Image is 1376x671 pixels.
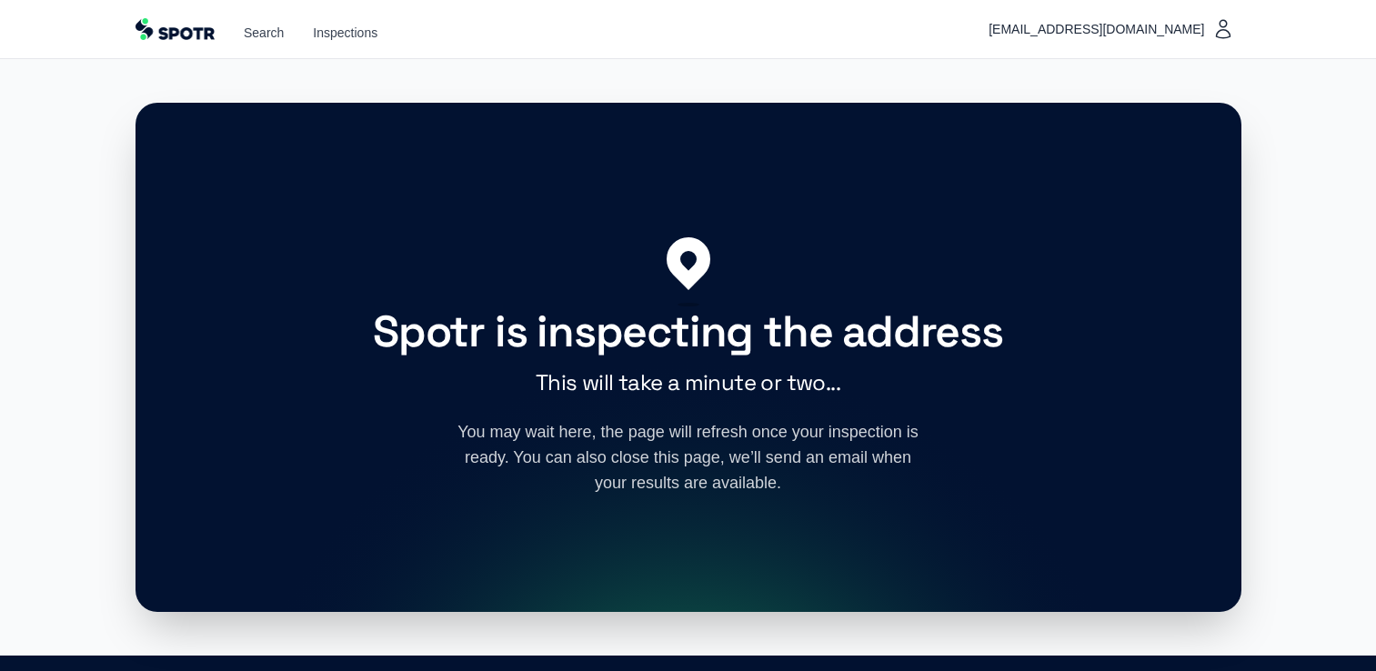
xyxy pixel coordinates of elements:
[313,24,377,42] a: Inspections
[339,310,1038,354] h2: Spotr is inspecting the address
[989,18,1211,40] span: [EMAIL_ADDRESS][DOMAIN_NAME]
[981,11,1240,47] button: [EMAIL_ADDRESS][DOMAIN_NAME]
[244,24,284,42] a: Search
[456,419,921,496] p: You may wait here, the page will refresh once your inspection is ready. You can also close this p...
[339,368,1038,397] h3: This will take a minute or two...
